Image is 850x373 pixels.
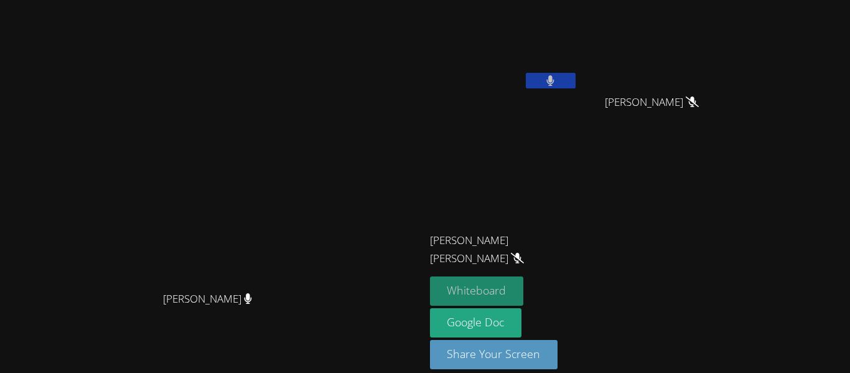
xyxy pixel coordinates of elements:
[163,290,252,308] span: [PERSON_NAME]
[430,340,558,369] button: Share Your Screen
[430,232,568,268] span: [PERSON_NAME] [PERSON_NAME]
[605,93,699,111] span: [PERSON_NAME]
[430,308,522,338] a: Google Doc
[430,276,524,306] button: Whiteboard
